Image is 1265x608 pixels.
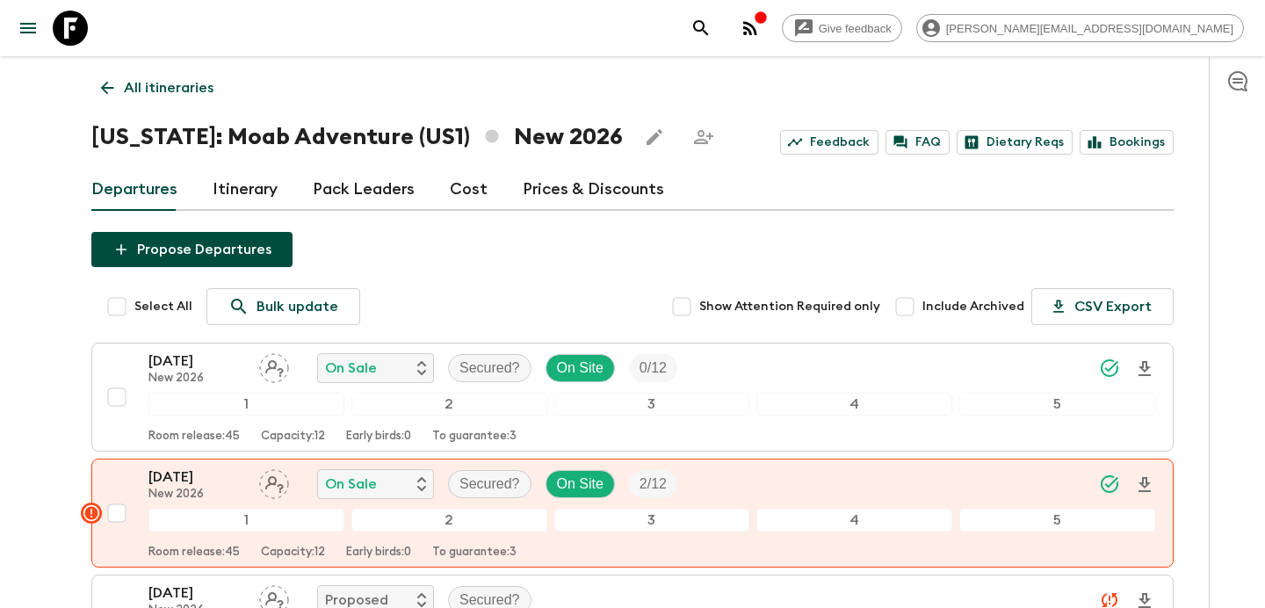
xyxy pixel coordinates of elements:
p: On Site [557,474,604,495]
a: Bookings [1080,130,1174,155]
p: 0 / 12 [640,358,667,379]
div: Trip Fill [629,354,677,382]
button: [DATE]New 2026Assign pack leaderOn SaleSecured?On SiteTrip Fill12345Room release:45Capacity:12Ear... [91,459,1174,568]
div: 1 [148,509,344,532]
p: [DATE] [148,351,245,372]
p: Room release: 45 [148,430,240,444]
div: Secured? [448,470,531,498]
p: All itineraries [124,77,213,98]
svg: Download Onboarding [1134,358,1155,380]
p: Secured? [459,474,520,495]
div: On Site [546,354,615,382]
span: [PERSON_NAME][EMAIL_ADDRESS][DOMAIN_NAME] [936,22,1243,35]
div: 3 [554,393,750,416]
div: 5 [959,509,1155,532]
div: 2 [351,393,547,416]
span: Assign pack leader [259,474,289,489]
p: On Site [557,358,604,379]
p: To guarantee: 3 [432,430,517,444]
p: To guarantee: 3 [432,546,517,560]
span: Show Attention Required only [699,298,880,315]
p: New 2026 [148,372,245,386]
span: Assign pack leader [259,590,289,604]
div: 2 [351,509,547,532]
p: Early birds: 0 [346,430,411,444]
a: Dietary Reqs [957,130,1073,155]
p: Capacity: 12 [261,546,325,560]
a: Feedback [780,130,878,155]
a: Itinerary [213,169,278,211]
p: Secured? [459,358,520,379]
button: Propose Departures [91,232,293,267]
a: Prices & Discounts [523,169,664,211]
button: search adventures [683,11,719,46]
a: FAQ [885,130,950,155]
button: menu [11,11,46,46]
p: [DATE] [148,583,245,604]
a: All itineraries [91,70,223,105]
a: Give feedback [782,14,902,42]
a: Pack Leaders [313,169,415,211]
span: Assign pack leader [259,358,289,373]
button: [DATE]New 2026Assign pack leaderOn SaleSecured?On SiteTrip Fill12345Room release:45Capacity:12Ear... [91,343,1174,452]
button: CSV Export [1031,288,1174,325]
div: On Site [546,470,615,498]
span: Share this itinerary [686,119,721,155]
h1: [US_STATE]: Moab Adventure (US1) New 2026 [91,119,623,155]
div: 1 [148,393,344,416]
div: Secured? [448,354,531,382]
p: Early birds: 0 [346,546,411,560]
div: 3 [554,509,750,532]
p: On Sale [325,474,377,495]
p: [DATE] [148,467,245,488]
div: Trip Fill [629,470,677,498]
p: New 2026 [148,488,245,502]
a: Cost [450,169,488,211]
span: Select All [134,298,192,315]
svg: Synced Successfully [1099,358,1120,379]
p: 2 / 12 [640,474,667,495]
svg: Download Onboarding [1134,474,1155,496]
p: Capacity: 12 [261,430,325,444]
div: 4 [756,393,952,416]
a: Departures [91,169,177,211]
svg: Synced Successfully [1099,474,1120,495]
p: On Sale [325,358,377,379]
span: Include Archived [922,298,1024,315]
div: 5 [959,393,1155,416]
div: [PERSON_NAME][EMAIL_ADDRESS][DOMAIN_NAME] [916,14,1244,42]
p: Room release: 45 [148,546,240,560]
p: Bulk update [257,296,338,317]
span: Give feedback [809,22,901,35]
div: 4 [756,509,952,532]
a: Bulk update [206,288,360,325]
button: Edit this itinerary [637,119,672,155]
